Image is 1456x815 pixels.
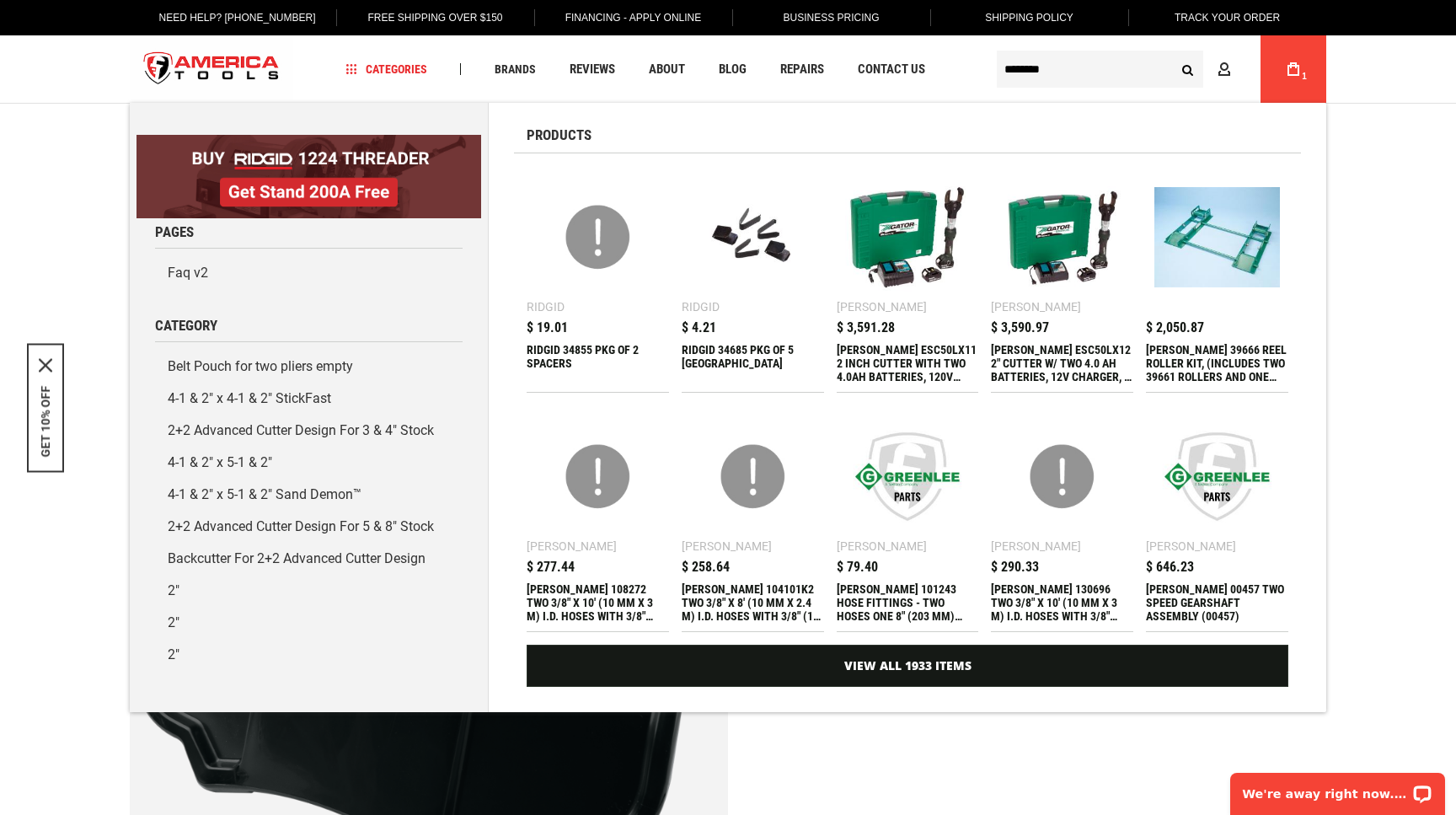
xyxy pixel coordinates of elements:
span: $ 79.40 [837,560,878,574]
a: 2" [155,575,463,607]
a: Reviews [562,58,623,81]
a: GREENLEE 101243 HOSE FITTINGS - TWO HOSES ONE 8 [PERSON_NAME] $ 79.40 [PERSON_NAME] 101243 HOSE F... [837,405,979,631]
iframe: LiveChat chat widget [1219,762,1456,815]
span: Repairs [780,63,824,76]
div: [PERSON_NAME] [527,540,617,552]
span: $ 3,591.28 [837,321,895,335]
img: GREENLEE 104101K2 TWO 3/8 [690,414,816,539]
span: Category [155,319,217,333]
a: GREENLEE 39666 REEL ROLLER KIT, (INCLUDES TWO 39661 ROLLERS AND ONE 39664 SPREADER KIT) $ 2,050.8... [1146,166,1288,392]
a: Brands [487,58,543,81]
img: GREENLEE 39666 REEL ROLLER KIT, (INCLUDES TWO 39661 ROLLERS AND ONE 39664 SPREADER KIT) [1154,174,1280,300]
a: store logo [130,38,293,101]
div: GREENLEE 108272 TWO 3/8 [527,582,669,623]
span: Contact Us [858,63,925,76]
a: Categories [339,58,435,81]
div: GREENLEE ESC50LX11 2 INCH CUTTER WITH TWO 4.0AH BATTERIES, 120V CHARGER & CASE [837,343,979,383]
div: [PERSON_NAME] [682,540,772,552]
img: GREENLEE 108272 TWO 3/8 [535,414,661,539]
img: GREENLEE ESC50LX11 2 INCH CUTTER WITH TWO 4.0AH BATTERIES, 120V CHARGER & CASE [845,174,971,300]
a: 1 [1277,35,1309,103]
div: GREENLEE 101243 HOSE FITTINGS - TWO HOSES ONE 8 [837,582,979,623]
button: Search [1171,53,1203,85]
a: GREENLEE 104101K2 TWO 3/8 [PERSON_NAME] $ 258.64 [PERSON_NAME] 104101K2 TWO 3/8" X 8' (10 MM X 2.... [682,405,824,631]
a: Repairs [773,58,832,81]
div: Greenlee 00457 TWO SPEED GEARSHAFT ASSEMBLY (00457) [1146,582,1288,623]
img: Greenlee 00457 TWO SPEED GEARSHAFT ASSEMBLY (00457) [1154,414,1280,539]
svg: close icon [39,358,52,372]
span: Reviews [570,63,615,76]
div: GREENLEE 104101K2 TWO 3/8 [682,582,824,623]
span: $ 277.44 [527,560,575,574]
span: $ 290.33 [991,560,1039,574]
span: $ 258.64 [682,560,730,574]
a: About [641,58,693,81]
img: RIDGID 34855 PKG OF 2 SPACERS [535,174,661,300]
span: $ 646.23 [1146,560,1194,574]
a: RIDGID 34685 PKG OF 5 LATCH SPRINGS Ridgid $ 4.21 RIDGID 34685 PKG OF 5 [GEOGRAPHIC_DATA] [682,166,824,392]
img: GREENLEE 101243 HOSE FITTINGS - TWO HOSES ONE 8 [845,414,971,539]
a: Greenlee 00457 TWO SPEED GEARSHAFT ASSEMBLY (00457) [PERSON_NAME] $ 646.23 [PERSON_NAME] 00457 TW... [1146,405,1288,631]
button: Close [39,358,52,372]
div: [PERSON_NAME] [837,301,927,313]
div: [PERSON_NAME] [837,540,927,552]
a: 4-1 & 2" x 5-1 & 2" Sand Demon™ [155,479,463,511]
span: $ 2,050.87 [1146,321,1204,335]
span: $ 3,590.97 [991,321,1049,335]
span: Shipping Policy [985,12,1073,24]
span: Blog [719,63,747,76]
a: Blog [711,58,754,81]
div: [PERSON_NAME] [991,301,1081,313]
a: GREENLEE 130696 TWO 3/8 [PERSON_NAME] $ 290.33 [PERSON_NAME] 130696 TWO 3/8" X 10' (10 MM X 3 M) ... [991,405,1133,631]
a: GREENLEE ESC50LX12 2 [PERSON_NAME] $ 3,590.97 [PERSON_NAME] ESC50LX12 2" CUTTER W/ TWO 4.0 AH BAT... [991,166,1133,392]
img: RIDGID 34685 PKG OF 5 LATCH SPRINGS [690,174,816,300]
button: GET 10% OFF [39,385,52,457]
a: 4-1 & 2" x 5-1 & 2" [155,447,463,479]
span: About [649,63,685,76]
a: RIDGID 34855 PKG OF 2 SPACERS Ridgid $ 19.01 RIDGID 34855 PKG OF 2 SPACERS [527,166,669,392]
a: GREENLEE 108272 TWO 3/8 [PERSON_NAME] $ 277.44 [PERSON_NAME] 108272 TWO 3/8" X 10' (10 MM X 3 M) ... [527,405,669,631]
div: GREENLEE 39666 REEL ROLLER KIT, (INCLUDES TWO 39661 ROLLERS AND ONE 39664 SPREADER KIT) [1146,343,1288,383]
span: Brands [495,63,536,75]
div: Ridgid [527,301,565,313]
a: 4-1 & 2" x 4-1 & 2" StickFast [155,383,463,415]
a: Contact Us [850,58,933,81]
div: [PERSON_NAME] [991,540,1081,552]
img: GREENLEE ESC50LX12 2 [999,174,1125,300]
span: Pages [155,225,194,239]
span: Products [527,128,591,142]
span: Categories [346,63,427,75]
a: Backcutter For 2+2 Advanced Cutter Design [155,543,463,575]
span: $ 4.21 [682,321,716,335]
span: 1 [1302,72,1307,81]
a: Belt Pouch for two pliers empty [155,351,463,383]
img: America Tools [130,38,293,101]
a: 2" [155,607,463,639]
div: GREENLEE ESC50LX12 2 [991,343,1133,383]
img: BOGO: Buy RIDGID® 1224 Threader, Get Stand 200A Free! [136,135,481,218]
div: Ridgid [682,301,720,313]
span: $ 19.01 [527,321,568,335]
div: GREENLEE 130696 TWO 3/8 [991,582,1133,623]
a: 2+2 Advanced Cutter Design For 3 & 4" Stock [155,415,463,447]
a: View All 1933 Items [527,645,1288,687]
a: 2+2 Advanced Cutter Design For 5 & 8" Stock [155,511,463,543]
div: RIDGID 34855 PKG OF 2 SPACERS [527,343,669,383]
a: GREENLEE ESC50LX11 2 INCH CUTTER WITH TWO 4.0AH BATTERIES, 120V CHARGER & CASE [PERSON_NAME] $ 3,... [837,166,979,392]
div: [PERSON_NAME] [1146,540,1236,552]
a: 2" [155,639,463,671]
a: BOGO: Buy RIDGID® 1224 Threader, Get Stand 200A Free! [136,135,481,147]
div: RIDGID 34685 PKG OF 5 LATCH SPRINGS [682,343,824,383]
img: GREENLEE 130696 TWO 3/8 [999,414,1125,539]
a: Faq v2 [155,257,463,289]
